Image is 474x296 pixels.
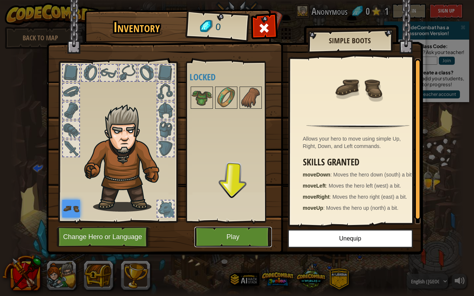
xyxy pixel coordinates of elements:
span: Moves the hero left (west) a bit. [329,183,401,189]
span: : [330,194,333,200]
span: Moves the hero down (south) a bit. [333,172,413,178]
img: hr.png [306,124,409,129]
span: Moves the hero up (north) a bit. [326,205,398,211]
span: Moves the hero right (east) a bit. [333,194,407,200]
img: portrait.png [216,87,237,108]
h3: Skills Granted [303,157,417,167]
strong: moveUp [303,205,323,211]
strong: moveRight [303,194,330,200]
img: portrait.png [334,64,382,112]
img: hair_m2.png [81,104,171,212]
img: portrait.png [191,87,212,108]
span: : [326,183,329,189]
span: : [323,205,326,211]
h1: Inventory [90,20,184,35]
strong: moveDown [303,172,331,178]
h4: Locked [190,72,283,82]
strong: moveLeft [303,183,326,189]
button: Unequip [288,229,413,248]
span: : [330,172,333,178]
img: portrait.png [240,87,261,108]
span: 0 [215,20,221,34]
div: Allows your hero to move using simple Up, Right, Down, and Left commands. [303,135,417,150]
h2: Simple Boots [315,37,385,45]
button: Change Hero or Language [57,227,151,247]
button: Play [194,227,272,247]
img: portrait.png [62,200,80,218]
